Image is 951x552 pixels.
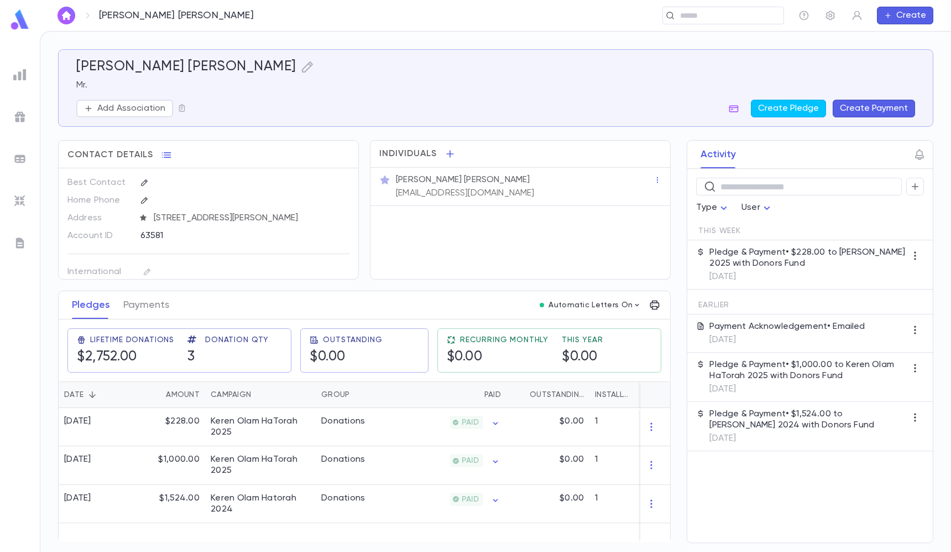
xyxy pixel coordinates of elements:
div: Group [316,381,399,408]
img: campaigns_grey.99e729a5f7ee94e3726e6486bddda8f1.svg [13,110,27,123]
p: $0.00 [560,416,584,427]
div: Group [321,381,349,408]
button: Payments [123,291,169,319]
p: Mr. [76,80,915,91]
p: [DATE] [709,334,865,345]
p: Best Contact [67,174,131,192]
p: [EMAIL_ADDRESS][DOMAIN_NAME] [396,188,534,199]
span: Outstanding [323,336,382,344]
div: 1 [589,446,656,484]
img: batches_grey.339ca447c9d9533ef1741baa751efc33.svg [13,152,27,166]
button: Automatic Letters On [535,297,646,313]
span: This Week [698,226,741,235]
h5: $0.00 [447,349,483,365]
img: logo [9,9,31,30]
div: Outstanding [506,381,589,408]
div: Donations [321,493,365,504]
img: home_white.a664292cf8c1dea59945f0da9f25487c.svg [60,11,73,20]
div: Paid [484,381,501,408]
div: Campaign [211,381,251,408]
p: Add Association [97,103,165,114]
div: [DATE] [64,493,91,504]
div: [DATE] [64,454,91,465]
p: Pledge & Payment • $1,000.00 to Keren Olam HaTorah 2025 with Donors Fund [709,359,906,381]
span: Donation Qty [205,336,269,344]
div: Campaign [205,381,316,408]
button: Sort [633,386,650,404]
div: Type [696,197,730,219]
button: Create Payment [833,100,915,117]
h5: $0.00 [562,349,598,365]
p: $0.00 [560,493,584,504]
h5: $2,752.00 [77,349,137,365]
div: Amount [166,381,200,408]
span: Individuals [379,148,437,159]
img: imports_grey.530a8a0e642e233f2baf0ef88e8c9fcb.svg [13,194,27,208]
div: Amount [133,381,205,408]
h5: [PERSON_NAME] [PERSON_NAME] [76,59,296,75]
p: Payment Acknowledgement • Emailed [709,321,865,332]
p: Automatic Letters On [548,301,633,309]
p: Address [67,209,131,227]
p: Pledge & Payment • $1,524.00 to [PERSON_NAME] 2024 with Donors Fund [709,409,906,431]
div: $228.00 [133,408,205,446]
span: User [741,203,760,212]
div: $1,524.00 [133,485,205,523]
span: Earlier [698,301,729,309]
span: Recurring Monthly [460,336,548,344]
p: [DATE] [709,433,906,444]
span: Lifetime Donations [90,336,174,344]
span: PAID [457,495,483,504]
p: [DATE] [709,271,906,282]
p: Pledge & Payment • $228.00 to [PERSON_NAME] 2025 with Donors Fund [709,247,906,269]
button: Sort [251,386,269,404]
p: [DATE] [709,384,906,395]
span: Type [696,203,717,212]
div: Paid [399,381,506,408]
p: Account ID [67,227,131,245]
div: Date [64,381,83,408]
div: 63581 [140,227,304,244]
span: PAID [457,418,483,427]
button: Sort [467,386,484,404]
span: [STREET_ADDRESS][PERSON_NAME] [149,213,351,224]
div: [DATE] [64,416,91,427]
div: Installments [595,381,633,408]
div: $1,000.00 [133,446,205,484]
button: Add Association [76,100,173,117]
div: Keren Olam Hatorah 2024 [211,493,310,515]
p: [PERSON_NAME] [PERSON_NAME] [396,174,530,185]
div: Keren Olam HaTorah 2025 [211,416,310,438]
div: Donations [321,454,365,465]
span: Contact Details [67,149,153,161]
p: [PERSON_NAME] [PERSON_NAME] [99,9,254,22]
p: Home Phone [67,192,131,209]
div: 1 [589,408,656,446]
img: reports_grey.c525e4749d1bce6a11f5fe2a8de1b229.svg [13,68,27,81]
div: 1 [589,485,656,523]
div: User [741,197,774,219]
img: letters_grey.7941b92b52307dd3b8a917253454ce1c.svg [13,236,27,250]
button: Create [877,7,933,24]
button: Sort [148,386,166,404]
button: Create Pledge [751,100,826,117]
button: Sort [512,386,530,404]
button: Pledges [72,291,110,319]
div: Keren Olam HaTorah 2025 [211,454,310,476]
div: Outstanding [530,381,584,408]
div: Donations [321,416,365,427]
p: $0.00 [560,454,584,465]
h5: $0.00 [310,349,346,365]
button: Sort [349,386,367,404]
div: Date [59,381,133,408]
span: This Year [562,336,603,344]
span: PAID [457,456,483,465]
button: Sort [83,386,101,404]
h5: 3 [187,349,195,365]
div: Installments [589,381,656,408]
button: Activity [701,141,736,168]
p: International Number [67,263,131,288]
